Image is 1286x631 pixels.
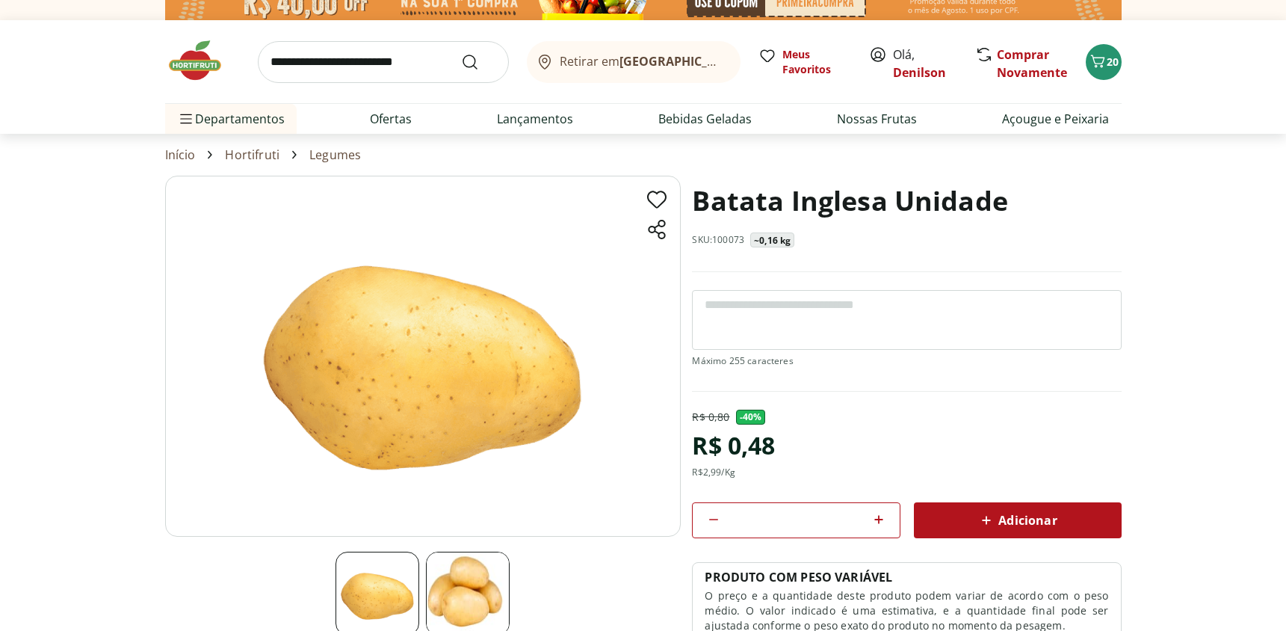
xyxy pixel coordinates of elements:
a: Nossas Frutas [837,110,917,128]
img: Batata Inglesa Unidade [165,176,681,537]
button: Submit Search [461,53,497,71]
h1: Batata Inglesa Unidade [692,176,1008,227]
button: Carrinho [1086,44,1122,80]
input: search [258,41,509,83]
a: Início [165,148,196,161]
a: Meus Favoritos [758,47,851,77]
span: Olá, [893,46,959,81]
a: Bebidas Geladas [658,110,752,128]
button: Adicionar [914,502,1122,538]
span: 20 [1107,55,1119,69]
p: R$ 0,80 [692,410,729,425]
b: [GEOGRAPHIC_DATA]/[GEOGRAPHIC_DATA] [619,53,871,70]
a: Hortifruti [225,148,279,161]
p: PRODUTO COM PESO VARIÁVEL [705,569,892,585]
img: Hortifruti [165,38,240,83]
button: Retirar em[GEOGRAPHIC_DATA]/[GEOGRAPHIC_DATA] [527,41,741,83]
a: Denilson [893,64,946,81]
span: Retirar em [560,55,725,68]
a: Comprar Novamente [997,46,1067,81]
span: Adicionar [977,511,1057,529]
a: Açougue e Peixaria [1002,110,1109,128]
div: R$ 2,99 /Kg [692,467,735,478]
a: Lançamentos [497,110,573,128]
button: Menu [177,101,195,137]
span: Departamentos [177,101,285,137]
div: R$ 0,48 [692,425,775,467]
p: SKU: 100073 [692,234,744,246]
span: - 40 % [736,410,766,425]
a: Legumes [309,148,361,161]
span: Meus Favoritos [782,47,851,77]
a: Ofertas [370,110,412,128]
p: ~0,16 kg [754,235,791,247]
